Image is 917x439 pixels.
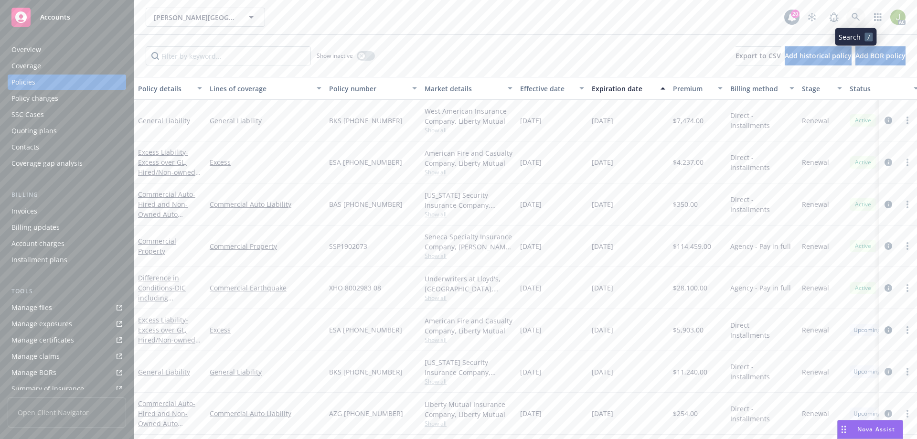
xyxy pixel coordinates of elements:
span: [DATE] [520,283,542,293]
span: Renewal [802,241,829,251]
img: photo [890,10,906,25]
span: $350.00 [673,199,698,209]
div: West American Insurance Company, Liberty Mutual [425,106,512,126]
a: Manage BORs [8,365,126,380]
input: Filter by keyword... [146,46,311,65]
a: Invoices [8,203,126,219]
a: Switch app [868,8,887,27]
span: [DATE] [592,408,613,418]
span: AZG [PHONE_NUMBER] [329,408,403,418]
span: Agency - Pay in full [730,241,791,251]
a: Commercial Auto Liability [210,199,321,209]
a: Policies [8,75,126,90]
a: Coverage gap analysis [8,156,126,171]
button: Add historical policy [785,46,852,65]
span: Agency - Pay in full [730,283,791,293]
div: Coverage gap analysis [11,156,83,171]
div: Effective date [520,84,574,94]
div: Policy details [138,84,192,94]
span: XHO 8002983 08 [329,283,381,293]
span: Show all [425,252,512,260]
span: [DATE] [592,241,613,251]
span: ESA [PHONE_NUMBER] [329,325,402,335]
div: Lines of coverage [210,84,311,94]
a: Manage exposures [8,316,126,332]
a: Account charges [8,236,126,251]
a: Manage certificates [8,332,126,348]
a: more [902,366,913,377]
span: [DATE] [592,325,613,335]
a: Difference in Conditions [138,273,201,373]
span: Active [853,158,873,167]
div: Seneca Specialty Insurance Company, [PERSON_NAME] & [PERSON_NAME] Specialty Insurance Services, L... [425,232,512,252]
div: Expiration date [592,84,655,94]
div: Billing updates [11,220,60,235]
div: Tools [8,287,126,296]
span: Export to CSV [736,51,781,60]
span: Show all [425,336,512,344]
span: BKS [PHONE_NUMBER] [329,367,403,377]
button: [PERSON_NAME][GEOGRAPHIC_DATA], LLC [146,8,265,27]
a: circleInformation [883,240,894,252]
div: [US_STATE] Security Insurance Company, Liberty Mutual [425,190,512,210]
span: Renewal [802,283,829,293]
span: [DATE] [592,199,613,209]
span: [DATE] [592,157,613,167]
a: Commercial Auto Liability [210,408,321,418]
div: Market details [425,84,502,94]
div: Liberty Mutual Insurance Company, Liberty Mutual [425,399,512,419]
div: Summary of insurance [11,381,84,396]
span: SSP1902073 [329,241,367,251]
span: $254.00 [673,408,698,418]
a: more [902,282,913,294]
div: Overview [11,42,41,57]
span: Show all [425,210,512,218]
a: Quoting plans [8,123,126,139]
a: SSC Cases [8,107,126,122]
a: Stop snowing [802,8,821,27]
span: BKS [PHONE_NUMBER] [329,116,403,126]
span: Upcoming [853,326,881,334]
a: Overview [8,42,126,57]
span: [DATE] [520,408,542,418]
span: Renewal [802,408,829,418]
a: Installment plans [8,252,126,268]
span: [PERSON_NAME][GEOGRAPHIC_DATA], LLC [154,12,236,22]
span: Active [853,116,873,125]
div: Manage files [11,300,52,315]
div: Coverage [11,58,41,74]
a: circleInformation [883,366,894,377]
a: General Liability [138,116,190,125]
span: Direct - Installments [730,110,794,130]
span: Upcoming [853,367,881,376]
span: [DATE] [520,116,542,126]
span: Active [853,284,873,292]
div: American Fire and Casualty Company, Liberty Mutual [425,148,512,168]
button: Export to CSV [736,46,781,65]
button: Billing method [726,77,798,100]
a: Policy changes [8,91,126,106]
a: Search [846,8,865,27]
a: circleInformation [883,157,894,168]
button: Policy number [325,77,421,100]
a: more [902,115,913,126]
span: Direct - Installments [730,194,794,214]
span: [DATE] [592,283,613,293]
div: SSC Cases [11,107,44,122]
div: Manage certificates [11,332,74,348]
span: $114,459.00 [673,241,711,251]
span: Direct - Installments [730,152,794,172]
div: Drag to move [838,420,850,439]
div: Account charges [11,236,64,251]
div: 20 [791,10,800,18]
span: Renewal [802,367,829,377]
button: Effective date [516,77,588,100]
button: Lines of coverage [206,77,325,100]
div: Status [850,84,908,94]
div: Contacts [11,139,39,155]
span: Renewal [802,157,829,167]
button: Add BOR policy [855,46,906,65]
a: Contacts [8,139,126,155]
a: General Liability [138,367,190,376]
